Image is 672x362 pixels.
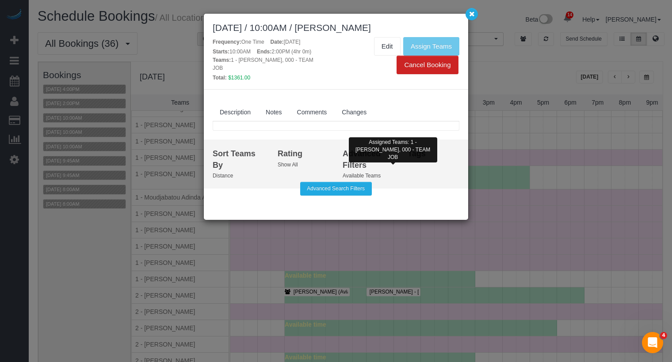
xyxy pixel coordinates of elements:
[278,162,298,168] small: Show All
[213,173,233,179] small: Distance
[278,148,329,160] div: Rating
[335,103,374,121] a: Changes
[349,137,437,162] div: Assigned Teams: 1 - [PERSON_NAME], 000 - TEAM JOB
[290,103,334,121] a: Comments
[213,23,459,33] div: [DATE] / 10:00AM / [PERSON_NAME]
[213,49,229,55] strong: Starts:
[259,103,289,121] a: Notes
[374,37,401,56] a: Edit
[213,57,325,72] div: 1 - [PERSON_NAME], 000 - TEAM JOB
[343,173,381,179] small: Available Teams
[213,48,251,56] div: 10:00AM
[213,39,241,45] strong: Frequency:
[642,332,663,353] iframe: Intercom live chat
[342,109,367,116] span: Changes
[213,57,231,63] strong: Teams:
[397,56,458,74] button: Cancel Booking
[213,148,264,171] div: Sort Teams By
[660,332,667,339] span: 4
[343,148,394,171] div: Advanced Filters
[228,75,250,81] span: $1361.00
[307,185,365,192] span: Advanced Search Filters
[220,109,251,116] span: Description
[297,109,327,116] span: Comments
[257,49,271,55] strong: Ends:
[213,75,227,81] strong: Total:
[213,38,264,46] div: One Time
[257,48,311,56] div: 2:00PM (4hr 0m)
[300,182,372,196] button: Advanced Search Filters
[271,38,301,46] div: [DATE]
[213,103,258,121] a: Description
[266,109,282,116] span: Notes
[271,39,284,45] strong: Date:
